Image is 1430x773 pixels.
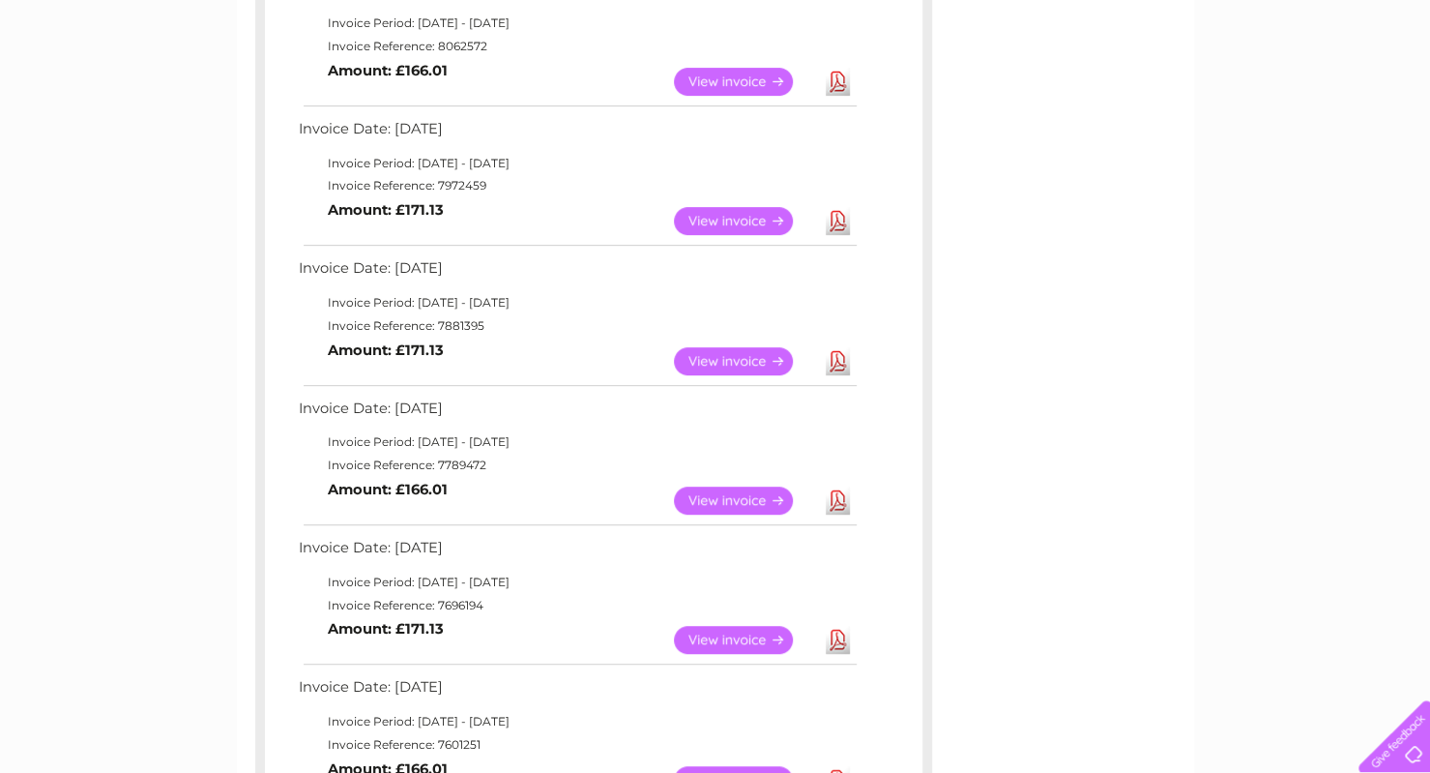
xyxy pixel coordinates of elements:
[294,396,860,431] td: Invoice Date: [DATE]
[294,454,860,477] td: Invoice Reference: 7789472
[826,68,850,96] a: Download
[294,255,860,291] td: Invoice Date: [DATE]
[294,12,860,35] td: Invoice Period: [DATE] - [DATE]
[328,342,444,359] b: Amount: £171.13
[294,35,860,58] td: Invoice Reference: 8062572
[328,62,448,79] b: Amount: £166.01
[1138,82,1181,97] a: Energy
[328,481,448,498] b: Amount: £166.01
[1301,82,1349,97] a: Contact
[1065,10,1199,34] a: 0333 014 3131
[1192,82,1250,97] a: Telecoms
[294,174,860,197] td: Invoice Reference: 7972459
[674,626,816,654] a: View
[826,487,850,515] a: Download
[294,594,860,617] td: Invoice Reference: 7696194
[294,314,860,338] td: Invoice Reference: 7881395
[826,347,850,375] a: Download
[294,431,860,454] td: Invoice Period: [DATE] - [DATE]
[294,733,860,757] td: Invoice Reference: 7601251
[1366,82,1412,97] a: Log out
[674,207,816,235] a: View
[50,50,149,109] img: logo.png
[294,291,860,314] td: Invoice Period: [DATE] - [DATE]
[826,626,850,654] a: Download
[1262,82,1290,97] a: Blog
[328,620,444,638] b: Amount: £171.13
[259,11,1173,94] div: Clear Business is a trading name of Verastar Limited (registered in [GEOGRAPHIC_DATA] No. 3667643...
[674,68,816,96] a: View
[294,535,860,571] td: Invoice Date: [DATE]
[674,487,816,515] a: View
[294,710,860,733] td: Invoice Period: [DATE] - [DATE]
[294,674,860,710] td: Invoice Date: [DATE]
[826,207,850,235] a: Download
[294,571,860,594] td: Invoice Period: [DATE] - [DATE]
[294,152,860,175] td: Invoice Period: [DATE] - [DATE]
[328,201,444,219] b: Amount: £171.13
[1090,82,1126,97] a: Water
[674,347,816,375] a: View
[294,116,860,152] td: Invoice Date: [DATE]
